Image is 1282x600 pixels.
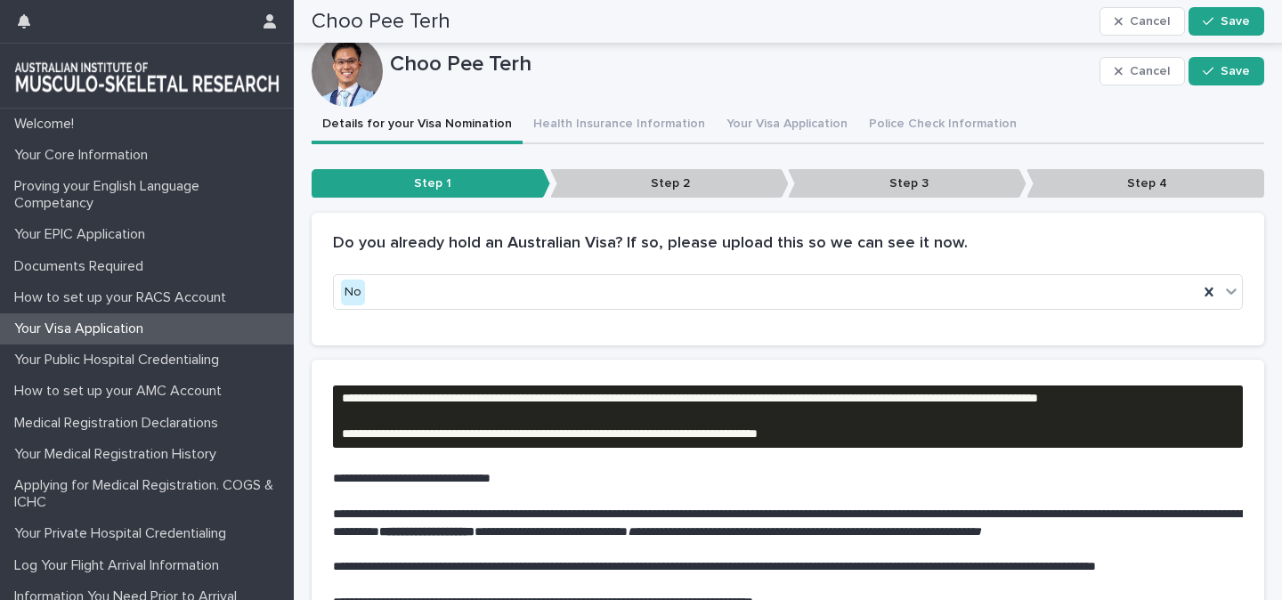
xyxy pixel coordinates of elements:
p: Medical Registration Declarations [7,415,232,432]
p: Your Private Hospital Credentialing [7,525,240,542]
p: How to set up your AMC Account [7,383,236,400]
p: Documents Required [7,258,158,275]
button: Cancel [1099,7,1185,36]
button: Your Visa Application [716,107,858,144]
button: Police Check Information [858,107,1027,144]
p: Your Public Hospital Credentialing [7,352,233,369]
button: Save [1189,57,1264,85]
p: Step 4 [1026,169,1265,199]
p: Your Core Information [7,147,162,164]
p: Applying for Medical Registration. COGS & ICHC [7,477,294,511]
img: 1xcjEmqDTcmQhduivVBy [14,58,280,93]
p: Step 2 [550,169,789,199]
p: Your Visa Application [7,320,158,337]
p: Step 3 [788,169,1026,199]
button: Cancel [1099,57,1185,85]
button: Save [1189,7,1264,36]
p: Step 1 [312,169,550,199]
p: Log Your Flight Arrival Information [7,557,233,574]
h2: Do you already hold an Australian Visa? If so, please upload this so we can see it now. [333,234,968,254]
p: Welcome! [7,116,88,133]
p: Proving your English Language Competancy [7,178,294,212]
span: Save [1221,15,1250,28]
h2: Choo Pee Terh [312,9,450,35]
div: No [341,280,365,305]
span: Save [1221,65,1250,77]
span: Cancel [1130,65,1170,77]
p: Your EPIC Application [7,226,159,243]
button: Health Insurance Information [523,107,716,144]
p: How to set up your RACS Account [7,289,240,306]
button: Details for your Visa Nomination [312,107,523,144]
p: Your Medical Registration History [7,446,231,463]
p: Choo Pee Terh [390,52,1092,77]
span: Cancel [1130,15,1170,28]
